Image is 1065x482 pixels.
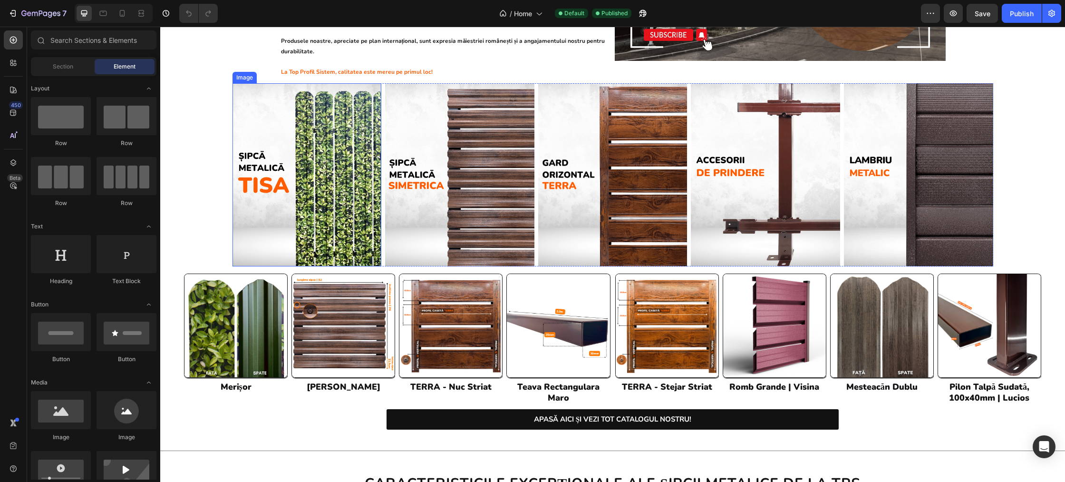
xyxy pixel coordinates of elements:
[31,433,91,442] div: Image
[141,297,156,312] span: Toggle open
[4,4,71,23] button: 7
[510,9,512,19] span: /
[378,57,527,240] img: gempages_467993730691892103-708ddce3-3894-46bc-8716-a30dcea64df6.png
[97,139,156,148] div: Row
[514,9,532,19] span: Home
[24,247,127,350] img: Prim-plan al modelului TISA Sipca Metalica cu finisaj de Print Digital în culoare Merișor, dispon...
[31,300,48,309] span: Button
[975,10,990,18] span: Save
[141,375,156,390] span: Toggle open
[455,354,559,367] h2: TERRA - Stejar Striat
[132,247,234,350] img: Prim-plan al modelului SIMETRICA Sipca Metalica cu finisaj de Imitație Lemn Dublu în culoare Maho...
[97,277,156,285] div: Text Block
[225,57,374,240] img: gempages_467993730691892103-5a719af9-887c-4932-aeeb-ae7aed6fbdea.png
[31,222,43,231] span: Text
[670,354,774,367] h2: Mesteacăn Dublu
[132,247,234,350] a: Mahon Dublu
[114,62,136,71] span: Element
[24,354,127,367] h2: Merișor
[1010,9,1034,19] div: Publish
[239,354,342,367] h2: TERRA - Nuc Striat
[777,354,881,378] h2: Pilon Talpă Sudată, 100x40mm | Lucios
[31,199,91,207] div: Row
[141,219,156,234] span: Toggle open
[9,101,23,109] div: 450
[31,139,91,148] div: Row
[62,8,67,19] p: 7
[31,378,48,387] span: Media
[531,57,680,240] img: gempages_467993730691892103-48d82d00-2214-4d2c-8375-fcb2f4e848a9.png
[564,9,584,18] span: Default
[97,433,156,442] div: Image
[455,247,558,350] a: TERRA - Stejar Striat
[778,247,881,350] a: Pilon Talpă Sudată, 100x40mm | Lucios
[346,354,450,378] h2: Teava Rectangulara Maro
[31,84,49,93] span: Layout
[53,62,73,71] span: Section
[1033,435,1055,458] div: Open Intercom Messenger
[670,247,773,350] img: Prim-plan al modelului TISA Sipca Metalica cu finisaj de imitație lemn dublu în culoare Mesteacăn...
[967,4,998,23] button: Save
[562,354,666,367] h2: Romb Grande | Visina
[1002,4,1042,23] button: Publish
[160,27,1065,482] iframe: Design area
[31,355,91,364] div: Button
[347,247,449,350] a: Teava Rectangulara Maro
[131,354,235,367] h2: [PERSON_NAME]
[31,30,156,49] input: Search Sections & Elements
[239,247,342,350] a: TERRA - Nuc Striat
[670,247,773,350] a: Mesteacăn Dublu
[374,388,531,397] strong: Apasă aici și vezi tot catalogul nostru!
[601,9,628,18] span: Published
[141,81,156,96] span: Toggle open
[97,355,156,364] div: Button
[97,199,156,207] div: Row
[563,247,666,350] a: Romb Grande | Visina
[179,4,218,23] div: Undo/Redo
[7,174,23,182] div: Beta
[24,247,127,350] a: Merișor
[204,447,700,467] strong: CARACTERISTICILE EXCEPȚIONALE ALE ȘIPCII METALICE DE LA TPS
[684,57,833,240] img: gempages_467993730691892103-295bdc2c-b5fa-4e11-bc06-f49a6140aaab.png
[31,277,91,285] div: Heading
[226,383,679,403] a: Apasă aici și vezi tot catalogul nostru!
